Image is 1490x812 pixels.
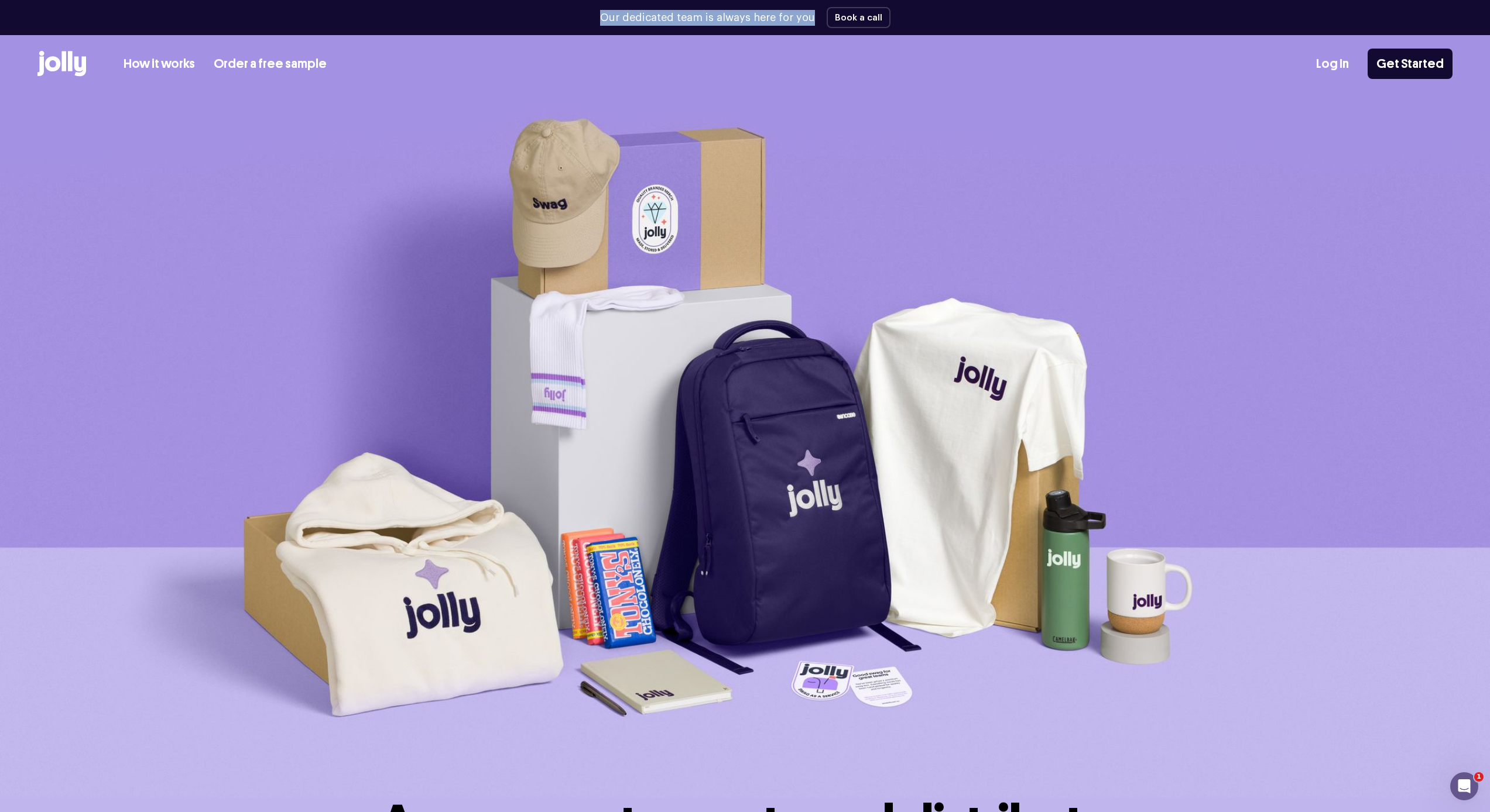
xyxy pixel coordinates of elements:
button: Book a call [827,7,890,28]
span: 1 [1474,772,1484,782]
iframe: Intercom live chat [1450,772,1478,800]
p: Our dedicated team is always here for you [600,10,815,26]
a: Order a free sample [214,54,327,74]
a: Get Started [1368,49,1453,79]
a: How it works [124,54,195,74]
a: Log In [1316,54,1349,74]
